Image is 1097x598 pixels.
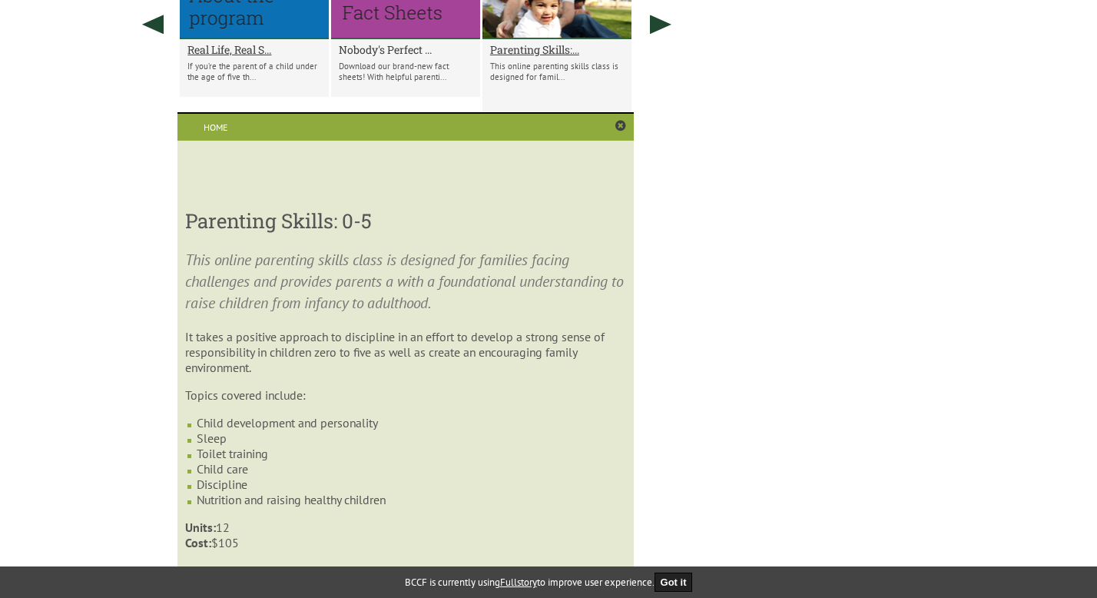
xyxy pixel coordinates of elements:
[197,461,625,477] li: Child care
[615,120,626,132] a: Close
[490,61,624,82] p: This online parenting skills class is designed for famil...
[339,61,472,82] p: Download our brand-new fact sheets! With helpful parenti...
[185,387,625,403] p: Topics covered include:
[187,61,321,82] p: If you’re the parent of a child under the age of five th...
[197,492,625,507] li: Nutrition and raising healthy children
[187,42,321,57] a: Real Life, Real S...
[197,430,625,446] li: Sleep
[185,249,625,314] p: This online parenting skills class is designed for families facing challenges and provides parent...
[185,520,216,535] strong: Units:
[197,415,625,430] li: Child development and personality
[197,477,625,492] li: Discipline
[185,208,625,234] h3: Parenting Skills: 0-5
[655,573,693,592] button: Got it
[185,535,211,550] strong: Cost:
[197,446,625,461] li: Toilet training
[185,520,625,550] p: 12 $105
[185,329,625,375] p: It takes a positive approach to discipline in an effort to develop a strong sense of responsibili...
[490,42,624,57] a: Parenting Skills:...
[177,114,254,141] a: Home
[339,42,472,57] a: Nobody's Perfect ...
[500,576,537,589] a: Fullstory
